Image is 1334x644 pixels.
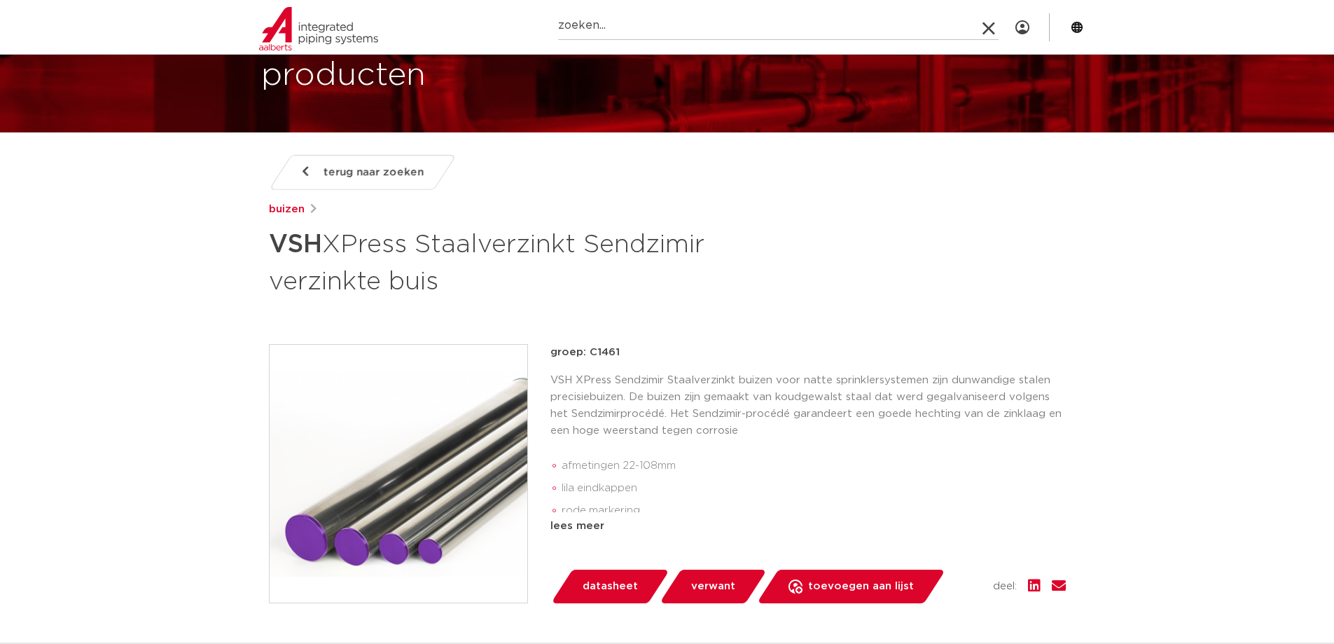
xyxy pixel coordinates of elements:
[993,578,1017,595] span: deel:
[550,518,1066,535] div: lees meer
[270,345,527,603] img: Product Image for VSH XPress Staalverzinkt Sendzimir verzinkte buis
[562,477,1066,500] li: lila eindkappen
[261,53,426,98] h1: producten
[659,570,767,603] a: verwant
[550,372,1066,439] p: VSH XPress Sendzimir Staalverzinkt buizen voor natte sprinklersystemen zijn dunwandige stalen pre...
[324,161,424,184] span: terug naar zoeken
[269,232,322,257] strong: VSH
[269,224,795,299] h1: XPress Staalverzinkt Sendzimir verzinkte buis
[269,201,305,218] a: buizen
[550,344,1066,361] p: groep: C1461
[550,570,669,603] a: datasheet
[558,12,999,40] input: zoeken...
[808,575,914,598] span: toevoegen aan lijst
[583,575,638,598] span: datasheet
[562,500,1066,522] li: rode markering
[562,455,1066,477] li: afmetingen 22-108mm
[268,155,456,190] a: terug naar zoeken
[1015,12,1029,43] div: my IPS
[691,575,735,598] span: verwant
